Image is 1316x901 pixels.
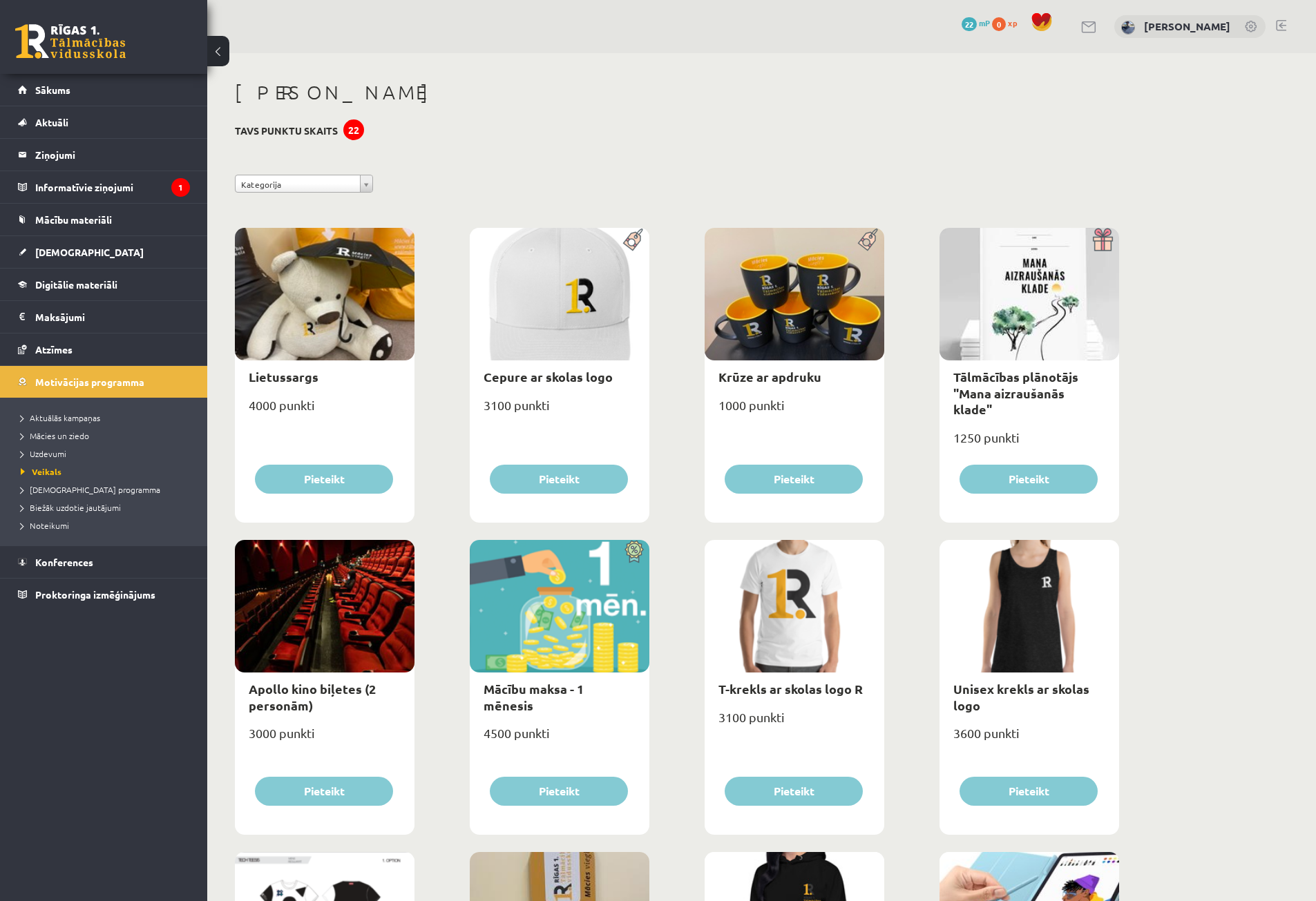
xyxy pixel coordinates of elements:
[21,447,193,460] a: Uzdevumi
[18,333,190,365] a: Atzīmes
[35,116,68,128] span: Aktuāli
[953,369,1078,417] a: Tālmācības plānotājs "Mana aizraušanās klade"
[21,519,193,532] a: Noteikumi
[18,236,190,268] a: [DEMOGRAPHIC_DATA]
[962,17,977,31] span: 22
[718,369,821,385] a: Krūze ar apdruku
[1008,17,1017,28] span: xp
[718,681,863,697] a: T-krekls ar skolas logo R
[35,213,112,226] span: Mācību materiāli
[21,465,193,478] a: Veikals
[343,119,364,140] div: 22
[18,546,190,578] a: Konferences
[18,204,190,235] a: Mācību materiāli
[21,411,193,424] a: Aktuālās kampaņas
[953,681,1089,713] a: Unisex krekls ar skolas logo
[979,17,990,28] span: mP
[21,483,193,496] a: [DEMOGRAPHIC_DATA] programma
[35,84,70,96] span: Sākums
[21,412,100,423] span: Aktuālās kampaņas
[18,171,190,203] a: Informatīvie ziņojumi1
[18,74,190,106] a: Sākums
[490,465,628,494] button: Pieteikt
[21,466,61,477] span: Veikals
[35,588,155,601] span: Proktoringa izmēģinājums
[21,484,160,495] span: [DEMOGRAPHIC_DATA] programma
[235,394,414,428] div: 4000 punkti
[18,366,190,398] a: Motivācijas programma
[35,246,144,258] span: [DEMOGRAPHIC_DATA]
[241,175,354,193] span: Kategorija
[992,17,1006,31] span: 0
[249,369,318,385] a: Lietussargs
[962,17,990,28] a: 22 mP
[940,721,1119,756] div: 3600 punkti
[35,139,190,171] legend: Ziņojumi
[725,465,863,494] button: Pieteikt
[255,465,393,494] button: Pieteikt
[235,81,1119,104] h1: [PERSON_NAME]
[235,125,338,137] h3: Tavs punktu skaits
[21,430,89,441] span: Mācies un ziedo
[21,448,66,459] span: Uzdevumi
[18,579,190,610] a: Proktoringa izmēģinājums
[15,24,126,59] a: Rīgas 1. Tālmācības vidusskola
[484,369,613,385] a: Cepure ar skolas logo
[18,139,190,171] a: Ziņojumi
[35,376,144,388] span: Motivācijas programma
[992,17,1024,28] a: 0 xp
[35,343,73,356] span: Atzīmes
[484,681,584,713] a: Mācību maksa - 1 mēnesis
[1121,21,1135,35] img: Endijs Laizāns
[940,426,1119,461] div: 1250 punkti
[1088,228,1119,251] img: Dāvana ar pārsteigumu
[35,301,190,333] legend: Maksājumi
[21,501,193,514] a: Biežāk uzdotie jautājumi
[35,171,190,203] legend: Informatīvie ziņojumi
[21,502,121,513] span: Biežāk uzdotie jautājumi
[249,681,376,713] a: Apollo kino biļetes (2 personām)
[35,278,117,291] span: Digitālie materiāli
[235,175,373,193] a: Kategorija
[470,394,649,428] div: 3100 punkti
[21,429,193,442] a: Mācies un ziedo
[171,178,190,197] i: 1
[705,394,884,428] div: 1000 punkti
[960,777,1098,806] button: Pieteikt
[18,269,190,300] a: Digitālie materiāli
[18,106,190,138] a: Aktuāli
[725,777,863,806] button: Pieteikt
[21,520,69,531] span: Noteikumi
[490,777,628,806] button: Pieteikt
[35,556,93,568] span: Konferences
[235,721,414,756] div: 3000 punkti
[618,540,649,563] img: Atlaide
[470,721,649,756] div: 4500 punkti
[960,465,1098,494] button: Pieteikt
[1144,19,1230,33] a: [PERSON_NAME]
[18,301,190,333] a: Maksājumi
[255,777,393,806] button: Pieteikt
[618,228,649,251] img: Populāra prece
[705,706,884,740] div: 3100 punkti
[853,228,884,251] img: Populāra prece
